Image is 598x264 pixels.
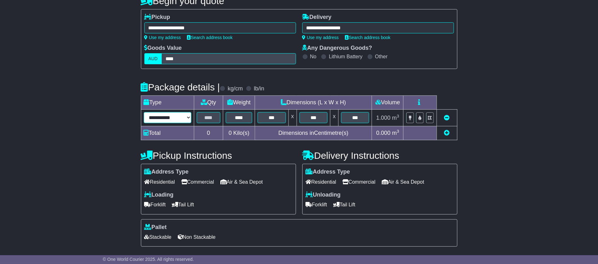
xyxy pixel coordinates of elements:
a: Search address book [345,35,391,40]
label: Other [375,54,388,60]
span: 1.000 [376,115,391,121]
span: Stackable [144,232,171,242]
td: Dimensions (L x W x H) [255,96,372,110]
label: Goods Value [144,45,182,52]
label: Address Type [144,169,189,175]
span: Forklift [306,200,327,209]
span: m [392,115,399,121]
label: lb/in [254,85,264,92]
span: Commercial [181,177,214,187]
label: Address Type [306,169,350,175]
td: Type [141,96,194,110]
td: x [330,110,339,126]
td: Kilo(s) [223,126,255,140]
td: x [288,110,297,126]
td: 0 [194,126,223,140]
label: kg/cm [228,85,243,92]
label: AUD [144,53,162,64]
td: Dimensions in Centimetre(s) [255,126,372,140]
a: Use my address [302,35,339,40]
a: Search address book [187,35,233,40]
h4: Delivery Instructions [302,150,457,161]
span: Residential [306,177,336,187]
td: Total [141,126,194,140]
label: Pickup [144,14,170,21]
sup: 3 [397,114,399,118]
span: Tail Lift [334,200,356,209]
span: m [392,130,399,136]
label: Pallet [144,224,167,231]
label: Unloading [306,192,341,198]
span: Non Stackable [178,232,216,242]
h4: Package details | [141,82,220,92]
label: Loading [144,192,174,198]
label: No [310,54,316,60]
label: Lithium Battery [329,54,363,60]
a: Use my address [144,35,181,40]
span: Air & Sea Depot [382,177,424,187]
span: Commercial [343,177,375,187]
h4: Pickup Instructions [141,150,296,161]
td: Weight [223,96,255,110]
label: Any Dangerous Goods? [302,45,372,52]
td: Volume [372,96,404,110]
span: Forklift [144,200,166,209]
label: Delivery [302,14,332,21]
span: Air & Sea Depot [220,177,263,187]
span: 0 [229,130,232,136]
span: Tail Lift [172,200,194,209]
td: Qty [194,96,223,110]
span: 0.000 [376,130,391,136]
a: Remove this item [444,115,450,121]
a: Add new item [444,130,450,136]
span: © One World Courier 2025. All rights reserved. [103,257,194,262]
sup: 3 [397,129,399,134]
span: Residential [144,177,175,187]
